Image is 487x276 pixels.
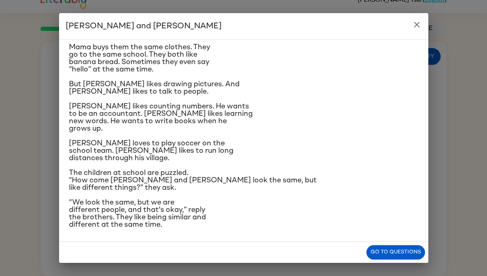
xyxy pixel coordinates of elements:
[69,44,210,73] span: Mama buys them the same clothes. They go to the same school. They both like banana bread. Sometim...
[69,169,317,191] span: The children at school are puzzled. “How come [PERSON_NAME] and [PERSON_NAME] look the same, but ...
[366,245,425,260] button: Go to questions
[69,103,253,132] span: [PERSON_NAME] likes counting numbers. He wants to be an accountant. [PERSON_NAME] likes learning ...
[69,199,206,228] span: “We look the same, but we are different people, and that's okay,” reply the brothers. They like b...
[69,140,233,162] span: [PERSON_NAME] loves to play soccer on the school team. [PERSON_NAME] likes to run long distances ...
[409,16,425,33] button: close
[69,80,240,95] span: But [PERSON_NAME] likes drawing pictures. And [PERSON_NAME] likes to talk to people.
[59,13,428,39] h2: [PERSON_NAME] and [PERSON_NAME]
